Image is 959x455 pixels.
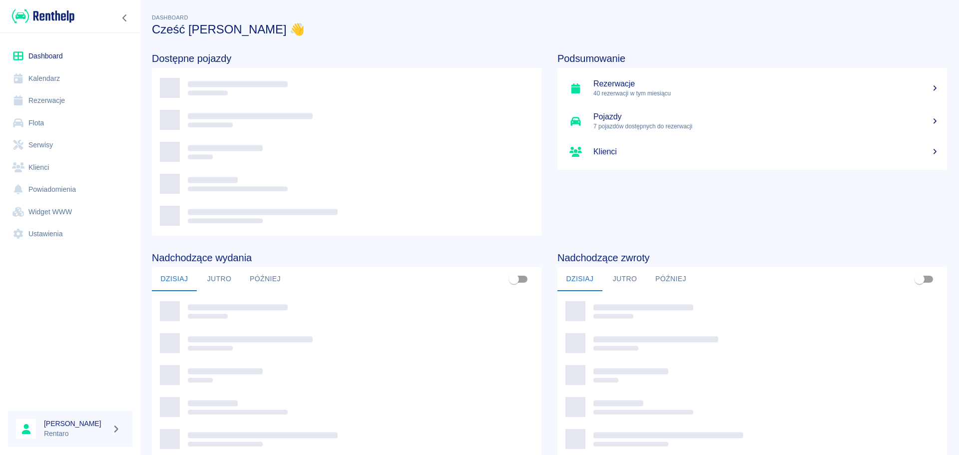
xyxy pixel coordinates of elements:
h4: Nadchodzące zwroty [557,252,947,264]
p: 7 pojazdów dostępnych do rezerwacji [593,122,939,131]
h4: Nadchodzące wydania [152,252,541,264]
a: Ustawienia [8,223,132,245]
button: Jutro [197,267,242,291]
a: Renthelp logo [8,8,74,24]
a: Klienci [557,138,947,166]
h4: Podsumowanie [557,52,947,64]
h5: Pojazdy [593,112,939,122]
img: Renthelp logo [12,8,74,24]
p: Rentaro [44,429,108,439]
a: Klienci [8,156,132,179]
button: Później [647,267,694,291]
a: Serwisy [8,134,132,156]
a: Powiadomienia [8,178,132,201]
h5: Klienci [593,147,939,157]
button: Dzisiaj [152,267,197,291]
span: Pokaż przypisane tylko do mnie [910,270,929,289]
a: Dashboard [8,45,132,67]
span: Dashboard [152,14,188,20]
button: Dzisiaj [557,267,602,291]
button: Później [242,267,289,291]
a: Flota [8,112,132,134]
a: Kalendarz [8,67,132,90]
p: 40 rezerwacji w tym miesiącu [593,89,939,98]
button: Jutro [602,267,647,291]
h4: Dostępne pojazdy [152,52,541,64]
h5: Rezerwacje [593,79,939,89]
span: Pokaż przypisane tylko do mnie [504,270,523,289]
h6: [PERSON_NAME] [44,419,108,429]
a: Rezerwacje40 rezerwacji w tym miesiącu [557,72,947,105]
a: Widget WWW [8,201,132,223]
h3: Cześć [PERSON_NAME] 👋 [152,22,947,36]
a: Pojazdy7 pojazdów dostępnych do rezerwacji [557,105,947,138]
button: Zwiń nawigację [117,11,132,24]
a: Rezerwacje [8,89,132,112]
